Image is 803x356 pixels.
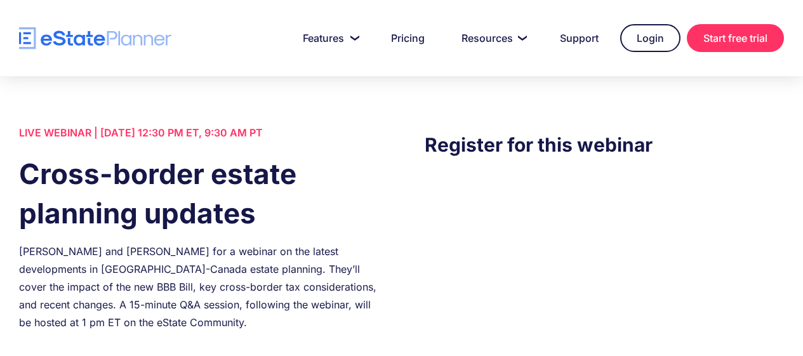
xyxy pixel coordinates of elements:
[19,154,378,233] h1: Cross-border estate planning updates
[19,242,378,331] div: [PERSON_NAME] and [PERSON_NAME] for a webinar on the latest developments in [GEOGRAPHIC_DATA]-Can...
[620,24,680,52] a: Login
[545,25,614,51] a: Support
[687,24,784,52] a: Start free trial
[446,25,538,51] a: Resources
[288,25,369,51] a: Features
[425,185,784,280] iframe: Form 0
[425,130,784,159] h3: Register for this webinar
[19,124,378,142] div: LIVE WEBINAR | [DATE] 12:30 PM ET, 9:30 AM PT
[376,25,440,51] a: Pricing
[19,27,171,49] a: home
